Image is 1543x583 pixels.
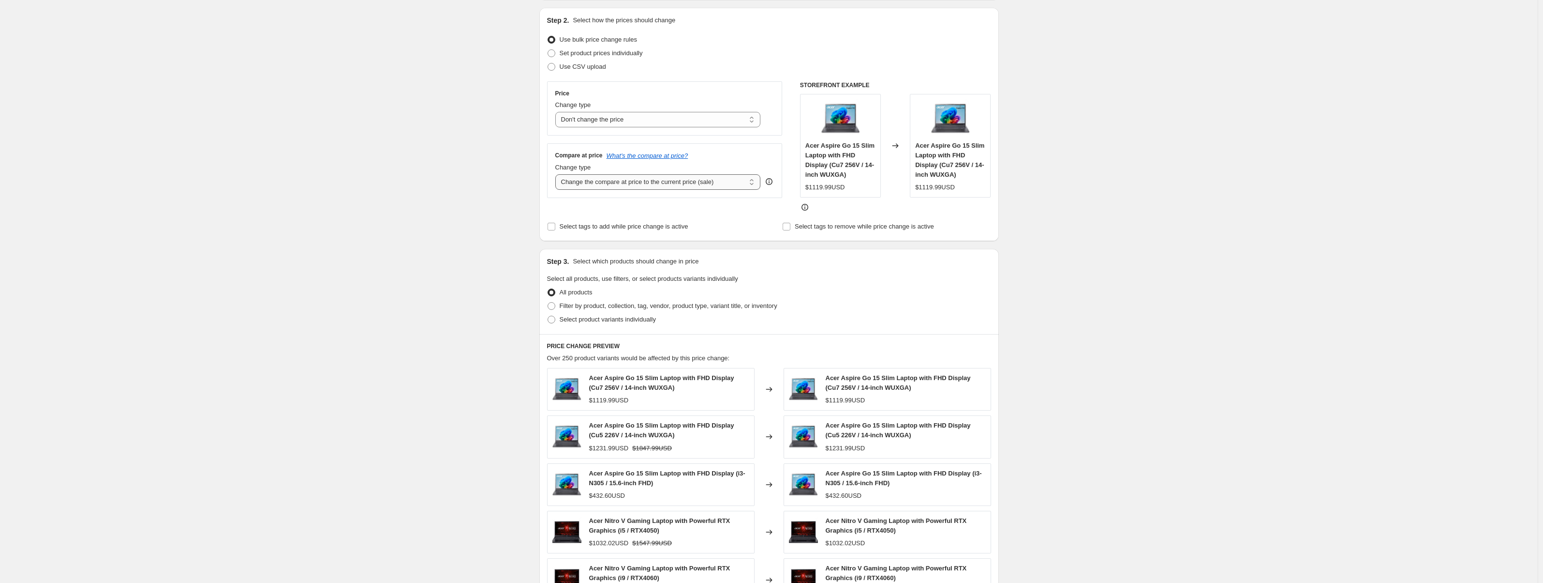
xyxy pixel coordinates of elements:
img: 71_p3A4A-fL_80x.jpg [789,470,818,499]
span: $1231.99USD [589,445,629,452]
span: Acer Nitro V Gaming Laptop with Powerful RTX Graphics (i9 / RTX4060) [826,565,967,582]
span: Change type [555,164,591,171]
img: 71_p3A4A-fL_80x.jpg [789,422,818,451]
span: Select product variants individually [560,316,656,323]
span: Select tags to add while price change is active [560,223,688,230]
span: $1547.99USD [632,539,672,547]
span: $1119.99USD [805,184,845,191]
span: Use CSV upload [560,63,606,70]
img: 71_p3A4A-fL_80x.jpg [552,470,581,499]
span: $1231.99USD [826,445,865,452]
span: Select tags to remove while price change is active [795,223,934,230]
img: 71F-Wcriq4L_929f7d18-ffdc-4f75-8a4a-e08a622e5e92_80x.jpg [789,518,818,547]
img: 71_p3A4A-fL_80x.jpg [931,99,970,138]
h3: Compare at price [555,152,603,159]
span: Acer Aspire Go 15 Slim Laptop with FHD Display (Cu7 256V / 14-inch WUXGA) [805,142,875,178]
img: 71_p3A4A-fL_80x.jpg [552,422,581,451]
span: Acer Aspire Go 15 Slim Laptop with FHD Display (Cu7 256V / 14-inch WUXGA) [589,374,734,391]
span: $1032.02USD [589,539,629,547]
span: $1119.99USD [589,397,629,404]
span: $1032.02USD [826,539,865,547]
h2: Step 3. [547,257,569,266]
span: Acer Nitro V Gaming Laptop with Powerful RTX Graphics (i5 / RTX4050) [826,517,967,534]
span: Acer Nitro V Gaming Laptop with Powerful RTX Graphics (i5 / RTX4050) [589,517,730,534]
h6: STOREFRONT EXAMPLE [800,81,991,89]
span: $432.60USD [589,492,625,499]
p: Select how the prices should change [573,15,675,25]
span: $1119.99USD [826,397,865,404]
div: help [764,177,774,186]
img: 71_p3A4A-fL_80x.jpg [552,375,581,404]
span: Acer Aspire Go 15 Slim Laptop with FHD Display (i3-N305 / 15.6-inch FHD) [826,470,982,487]
h6: PRICE CHANGE PREVIEW [547,342,991,350]
span: Select all products, use filters, or select products variants individually [547,275,738,282]
span: $1119.99USD [915,184,955,191]
img: 71_p3A4A-fL_80x.jpg [821,99,860,138]
span: Over 250 product variants would be affected by this price change: [547,354,730,362]
span: Acer Aspire Go 15 Slim Laptop with FHD Display (Cu5 226V / 14-inch WUXGA) [826,422,971,439]
img: 71_p3A4A-fL_80x.jpg [789,375,818,404]
span: All products [560,289,593,296]
span: Acer Nitro V Gaming Laptop with Powerful RTX Graphics (i9 / RTX4060) [589,565,730,582]
span: Acer Aspire Go 15 Slim Laptop with FHD Display (Cu7 256V / 14-inch WUXGA) [915,142,984,178]
p: Select which products should change in price [573,257,698,266]
span: Acer Aspire Go 15 Slim Laptop with FHD Display (i3-N305 / 15.6-inch FHD) [589,470,745,487]
span: Use bulk price change rules [560,36,637,43]
button: What's the compare at price? [607,152,688,159]
span: Set product prices individually [560,49,643,57]
h2: Step 2. [547,15,569,25]
img: 71F-Wcriq4L_929f7d18-ffdc-4f75-8a4a-e08a622e5e92_80x.jpg [552,518,581,547]
span: Acer Aspire Go 15 Slim Laptop with FHD Display (Cu5 226V / 14-inch WUXGA) [589,422,734,439]
span: Filter by product, collection, tag, vendor, product type, variant title, or inventory [560,302,777,309]
h3: Price [555,90,569,97]
span: Acer Aspire Go 15 Slim Laptop with FHD Display (Cu7 256V / 14-inch WUXGA) [826,374,971,391]
span: Change type [555,101,591,108]
span: $1847.99USD [632,445,672,452]
span: $432.60USD [826,492,861,499]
